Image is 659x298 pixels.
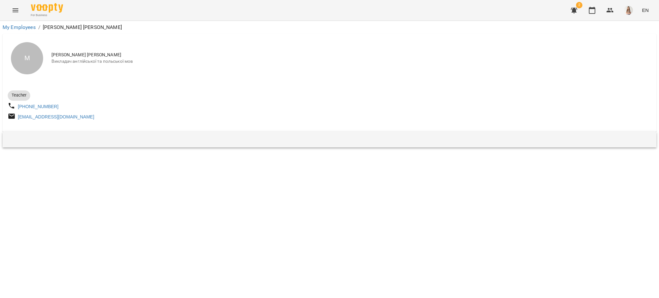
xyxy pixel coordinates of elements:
[18,104,59,109] a: [PHONE_NUMBER]
[624,6,633,15] img: 991d444c6ac07fb383591aa534ce9324.png
[38,23,40,31] li: /
[8,92,30,98] span: Teacher
[576,2,582,8] span: 2
[18,114,94,119] a: [EMAIL_ADDRESS][DOMAIN_NAME]
[31,3,63,13] img: Voopty Logo
[11,42,43,74] div: М
[43,23,122,31] p: [PERSON_NAME] [PERSON_NAME]
[3,24,36,30] a: My Employees
[642,7,649,14] span: EN
[31,13,63,17] span: For Business
[51,52,651,58] span: [PERSON_NAME] [PERSON_NAME]
[3,23,656,31] nav: breadcrumb
[8,3,23,18] button: Menu
[639,4,651,16] button: EN
[51,58,651,65] span: Викладач англійської та польської мов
